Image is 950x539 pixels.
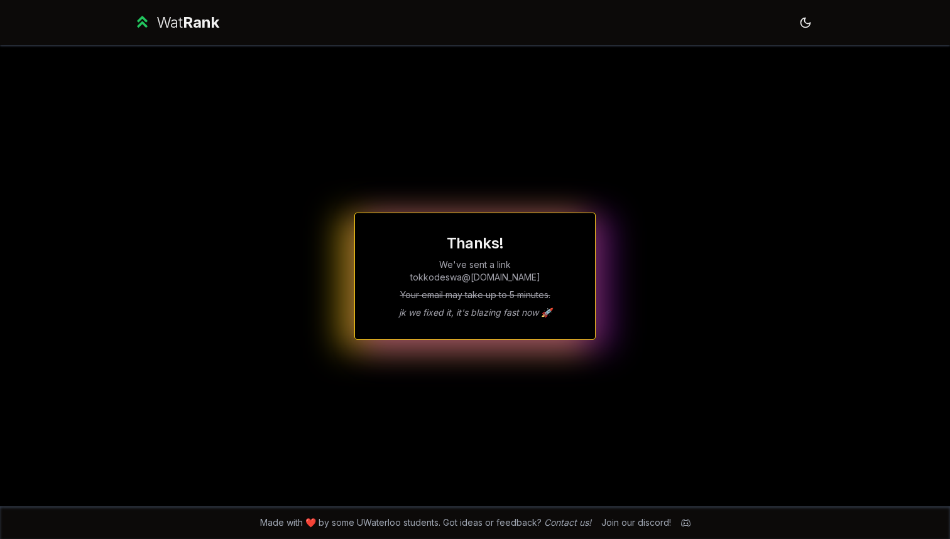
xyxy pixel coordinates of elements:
[375,258,575,284] p: We've sent a link to kkodeswa @[DOMAIN_NAME]
[183,13,219,31] span: Rank
[601,516,671,529] div: Join our discord!
[544,517,591,528] a: Contact us!
[375,289,575,301] p: Your email may take up to 5 minutes.
[133,13,219,33] a: WatRank
[260,516,591,529] span: Made with ❤️ by some UWaterloo students. Got ideas or feedback?
[375,233,575,253] h1: Thanks!
[156,13,219,33] div: Wat
[375,306,575,319] p: jk we fixed it, it's blazing fast now 🚀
